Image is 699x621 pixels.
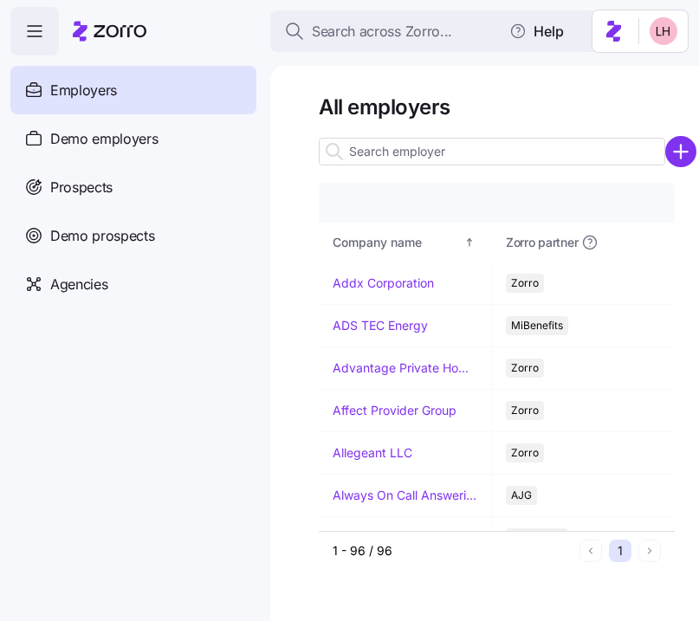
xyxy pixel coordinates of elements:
a: Allegeant LLC [333,444,412,462]
a: ADS TEC Energy [333,317,428,334]
span: Search across Zorro... [312,21,452,42]
span: Zorro [511,359,539,378]
a: Always On Call Answering Service [333,487,477,504]
h1: All employers [319,94,675,120]
button: Search across Zorro... [270,10,617,52]
button: Previous page [579,540,602,562]
span: Zorro [511,443,539,463]
button: Help [495,14,578,49]
a: Agencies [10,260,256,308]
span: Zorro [511,274,539,293]
span: MiBenefits [511,316,563,335]
button: Next page [638,540,661,562]
th: Company nameSorted ascending [319,223,492,262]
a: Demo prospects [10,211,256,260]
a: Prospects [10,163,256,211]
div: Sorted ascending [463,236,476,249]
span: MiBenefits [511,528,563,547]
img: 8ac9784bd0c5ae1e7e1202a2aac67deb [650,17,677,45]
span: Prospects [50,177,113,198]
svg: add icon [665,136,696,167]
span: Agencies [50,274,107,295]
span: Zorro [511,401,539,420]
span: Help [509,21,564,42]
a: Employers [10,66,256,114]
input: Search employer [319,138,665,165]
a: Advantage Private Home Care [333,359,477,377]
a: Affect Provider Group [333,402,456,419]
span: Demo employers [50,128,159,150]
span: Employers [50,80,117,101]
span: Zorro partner [506,234,578,251]
button: 1 [609,540,631,562]
span: AJG [511,486,532,505]
a: American Salon Group [333,529,459,547]
span: Demo prospects [50,225,155,247]
div: Company name [333,233,461,252]
div: 1 - 96 / 96 [333,542,573,560]
a: Demo employers [10,114,256,163]
a: Addx Corporation [333,275,434,292]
